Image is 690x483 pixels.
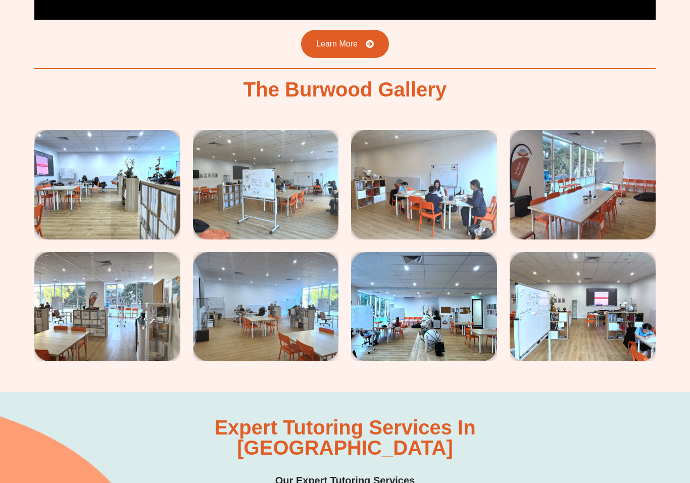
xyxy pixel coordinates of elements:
[639,434,690,483] iframe: Chat Widget
[202,418,488,458] h2: Expert Tutoring Services in [GEOGRAPHIC_DATA]
[316,40,358,49] span: Learn More
[243,80,447,100] h2: The Burwood Gallery
[301,30,389,59] a: Learn More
